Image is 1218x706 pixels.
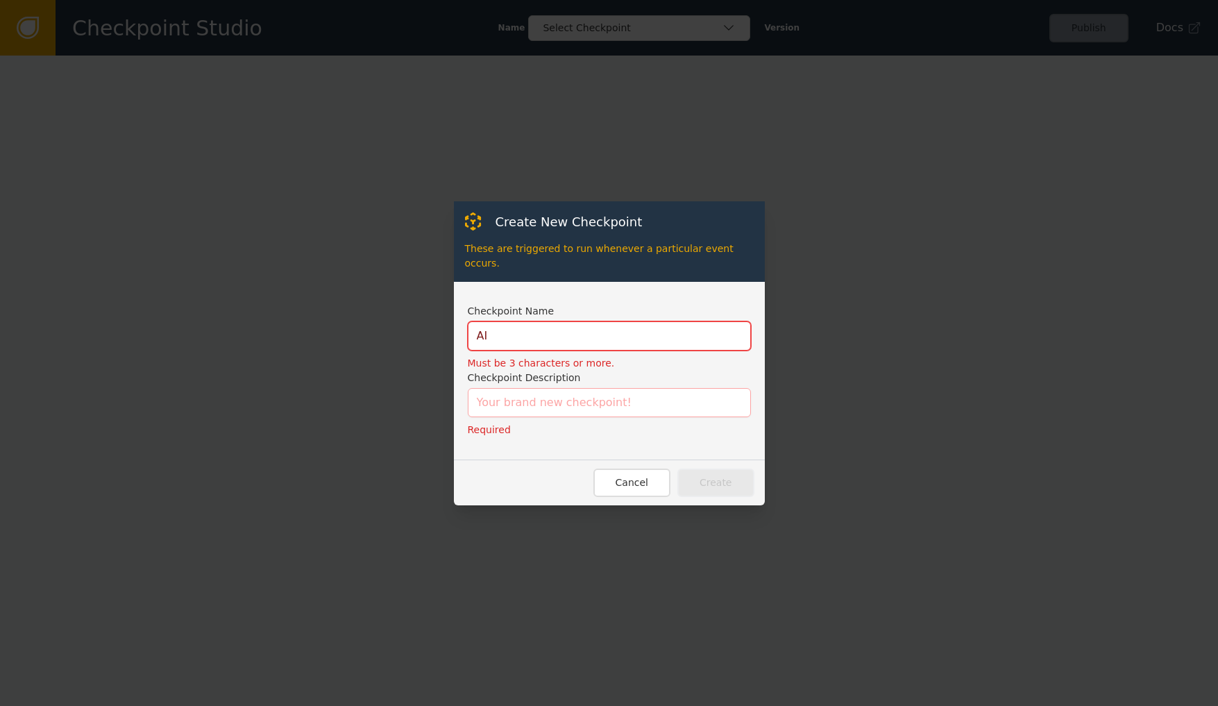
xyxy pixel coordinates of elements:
[468,304,751,319] label: Checkpoint Name
[593,469,670,497] button: Cancel
[465,231,754,271] div: These are triggered to run whenever a particular event occurs.
[468,423,751,437] p: Required
[468,321,751,351] input: YOUR_CHECKPOINT
[468,371,751,385] label: Checkpoint Description
[482,212,643,231] div: Create New Checkpoint
[468,356,751,371] p: Must be 3 characters or more.
[468,388,751,417] input: Your brand new checkpoint!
